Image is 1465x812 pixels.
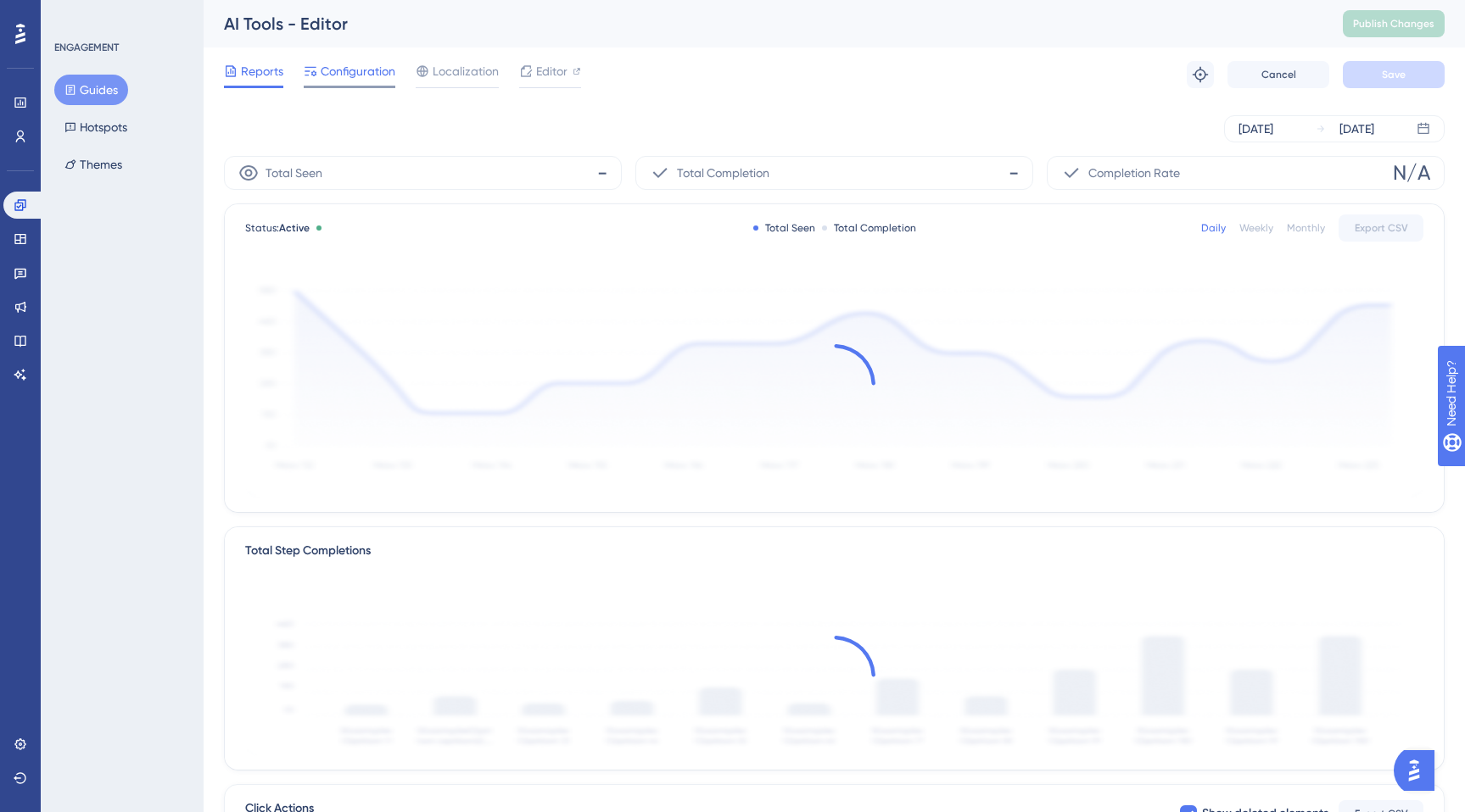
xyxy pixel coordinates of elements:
[54,112,137,142] button: Hotspots
[753,221,815,235] div: Total Seen
[54,149,132,180] button: Themes
[1009,159,1019,186] span: -
[241,61,283,81] span: Reports
[279,222,310,234] span: Active
[321,61,395,81] span: Configuration
[1261,68,1296,81] span: Cancel
[1239,221,1273,235] div: Weekly
[224,12,1300,36] div: AI Tools - Editor
[245,541,371,561] div: Total Step Completions
[1287,221,1325,235] div: Monthly
[1239,119,1273,139] div: [DATE]
[1382,68,1406,81] span: Save
[40,4,106,25] span: Need Help?
[54,75,128,105] button: Guides
[433,61,499,81] span: Localization
[1355,221,1408,235] span: Export CSV
[1339,214,1423,242] button: Export CSV
[1353,17,1434,31] span: Publish Changes
[266,163,322,183] span: Total Seen
[54,41,119,54] div: ENGAGEMENT
[1088,163,1180,183] span: Completion Rate
[245,221,310,235] span: Status:
[1339,119,1374,139] div: [DATE]
[1343,61,1445,88] button: Save
[536,61,568,81] span: Editor
[677,163,769,183] span: Total Completion
[1393,159,1430,186] span: N/A
[822,221,916,235] div: Total Completion
[1201,221,1226,235] div: Daily
[1227,61,1329,88] button: Cancel
[1343,10,1445,37] button: Publish Changes
[597,159,607,186] span: -
[1394,745,1445,796] iframe: UserGuiding AI Assistant Launcher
